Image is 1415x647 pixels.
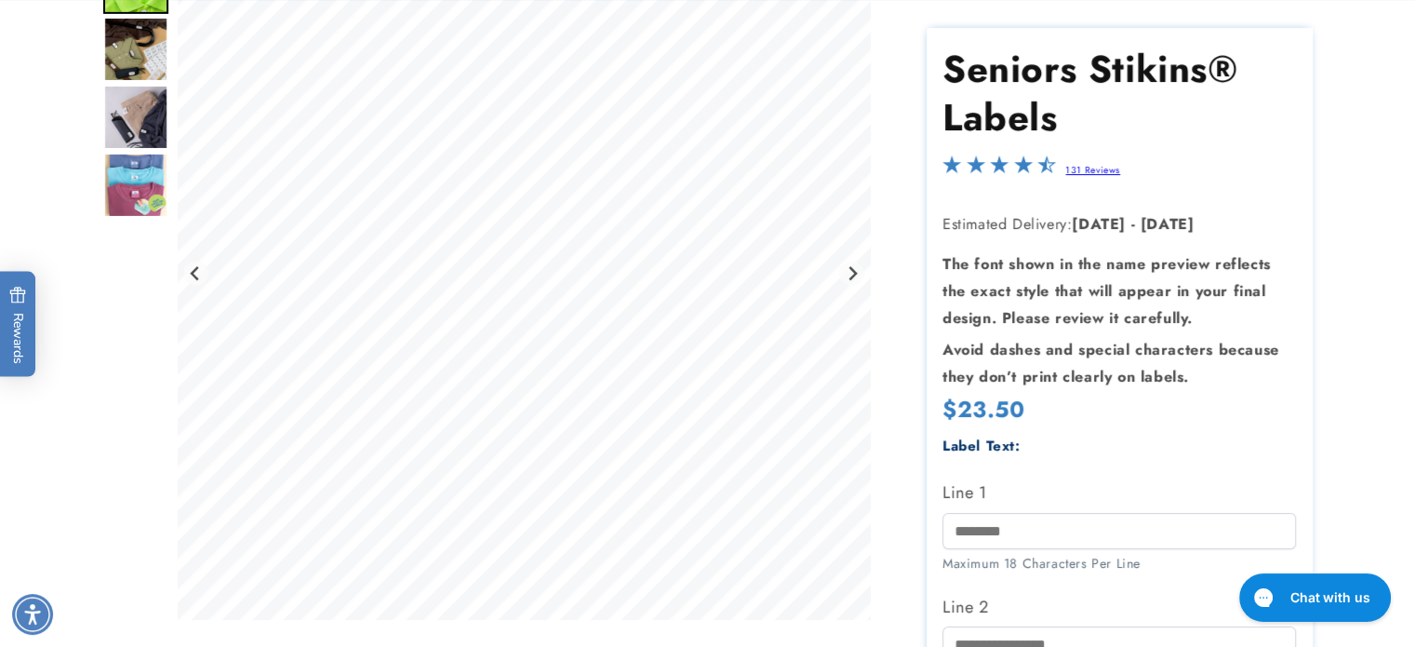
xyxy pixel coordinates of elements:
[942,210,1296,237] p: Estimated Delivery:
[103,85,168,150] img: Nursing home multi-purpose stick on labels applied to clothing and glasses case
[103,153,168,218] img: Nursing Home Stick On Labels - Label Land
[103,85,168,150] div: Go to slide 4
[942,253,1271,329] strong: The font shown in the name preview reflects the exact style that will appear in your final design...
[9,286,27,363] span: Rewards
[942,478,1296,507] label: Line 1
[942,393,1025,425] span: $23.50
[103,17,168,82] img: Nursing home multi-purpose stick on labels applied to clothing , glasses case and walking cane fo...
[942,436,1021,456] label: Label Text:
[1230,567,1396,628] iframe: Gorgias live chat messenger
[1141,212,1195,234] strong: [DATE]
[942,338,1279,386] strong: Avoid dashes and special characters because they don’t print clearly on labels.
[1072,212,1126,234] strong: [DATE]
[942,45,1296,142] h1: Seniors Stikins® Labels
[942,553,1296,573] div: Maximum 18 Characters Per Line
[183,261,208,286] button: Previous slide
[103,153,168,218] div: Go to slide 5
[12,594,53,635] div: Accessibility Menu
[103,17,168,82] div: Go to slide 3
[942,160,1056,182] span: 4.3-star overall rating
[942,591,1296,621] label: Line 2
[1065,163,1120,177] a: 131 Reviews - open in a new tab
[839,261,864,286] button: Next slide
[1131,212,1136,234] strong: -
